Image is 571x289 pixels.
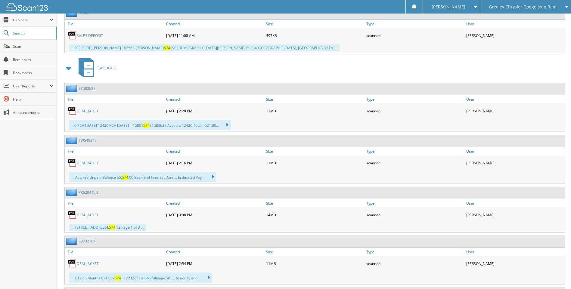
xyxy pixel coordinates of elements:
[6,3,51,11] img: scan123-logo-white.svg
[365,29,465,41] div: scanned
[165,199,265,207] a: Created
[265,105,365,117] div: 11MB
[69,120,231,130] div: ...0 PCA [DATE] 12420 PCA [DATE] = 15001 ST583637 Account 12420 Total: -521.00...
[365,209,465,221] div: scanned
[265,248,365,256] a: Size
[65,95,165,103] a: File
[365,105,465,117] div: scanned
[13,17,49,23] span: Cabinets
[365,95,465,103] a: Type
[79,86,95,91] a: ST583637
[65,20,165,28] a: File
[265,29,365,41] div: 497KB
[75,56,116,80] a: CAR DEALS
[165,147,265,155] a: Created
[365,199,465,207] a: Type
[365,257,465,269] div: scanned
[265,147,365,155] a: Size
[122,175,128,180] span: 574
[66,237,79,245] img: folder2.png
[68,259,77,268] img: PDF.png
[69,224,146,231] div: ... [STREET_ADDRESS], .12 Page 1 of 3 ...
[465,157,565,169] div: [PERSON_NAME]
[98,65,116,71] span: CAR DEALS
[265,95,365,103] a: Size
[165,105,265,117] div: [DATE] 2:28 PM
[365,147,465,155] a: Type
[165,248,265,256] a: Created
[66,85,79,92] img: folder2.png
[68,31,77,40] img: PDF.png
[66,189,79,196] img: folder2.png
[164,45,170,50] span: 574
[13,44,54,49] span: Scan
[68,158,77,167] img: PDF.png
[365,20,465,28] a: Type
[465,95,565,103] a: User
[13,110,54,115] span: Announcements
[13,97,54,102] span: Help
[79,190,98,195] a: PR620415U
[77,33,103,38] a: SALES DEPOSIT
[65,147,165,155] a: File
[115,275,121,281] span: 574
[165,20,265,28] a: Created
[465,29,565,41] div: [PERSON_NAME]
[465,105,565,117] div: [PERSON_NAME]
[77,160,99,166] a: DEAL JACKET
[13,31,53,36] span: Search
[69,44,340,51] div: ...299 ROOF, [PERSON_NAME] 103563 [PERSON_NAME] 190 [DEMOGRAPHIC_DATA][PERSON_NAME] 898049 [GEOGR...
[66,137,79,144] img: folder2.png
[365,157,465,169] div: scanned
[432,5,465,9] span: [PERSON_NAME]
[165,209,265,221] div: [DATE] 3:08 PM
[265,209,365,221] div: 14MB
[77,212,99,218] a: DEAL JACKET
[13,84,49,89] span: User Reports
[65,248,165,256] a: File
[265,199,365,207] a: Size
[143,123,150,128] span: 574
[109,225,115,230] span: 574
[79,239,95,244] a: S8732167
[68,106,77,115] img: PDF.png
[465,199,565,207] a: User
[13,70,54,75] span: Bookmarks
[165,95,265,103] a: Created
[365,248,465,256] a: Type
[77,261,99,266] a: DEAL JACKET
[79,138,97,143] a: SW548347
[165,257,265,269] div: [DATE] 2:54 PM
[69,272,212,283] div: ... 619 66 Months 671 632 | : 72 Months 645 Mileage: 45 ... to equity and...
[265,20,365,28] a: Size
[465,20,565,28] a: User
[465,209,565,221] div: [PERSON_NAME]
[489,5,557,9] span: Greeley Chrysler Dodge Jeep Ram
[465,248,565,256] a: User
[465,147,565,155] a: User
[465,257,565,269] div: [PERSON_NAME]
[77,108,99,114] a: DEAL JACKET
[69,172,216,182] div: ... Acq Fee Unpaid Balance 65, .00 Back-End Fees Est. Amt ... Estimated Pay...
[265,157,365,169] div: 11MB
[265,257,365,269] div: 11MB
[13,57,54,62] span: Reminders
[65,199,165,207] a: File
[165,157,265,169] div: [DATE] 2:16 PM
[68,210,77,219] img: PDF.png
[165,29,265,41] div: [DATE] 11:08 AM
